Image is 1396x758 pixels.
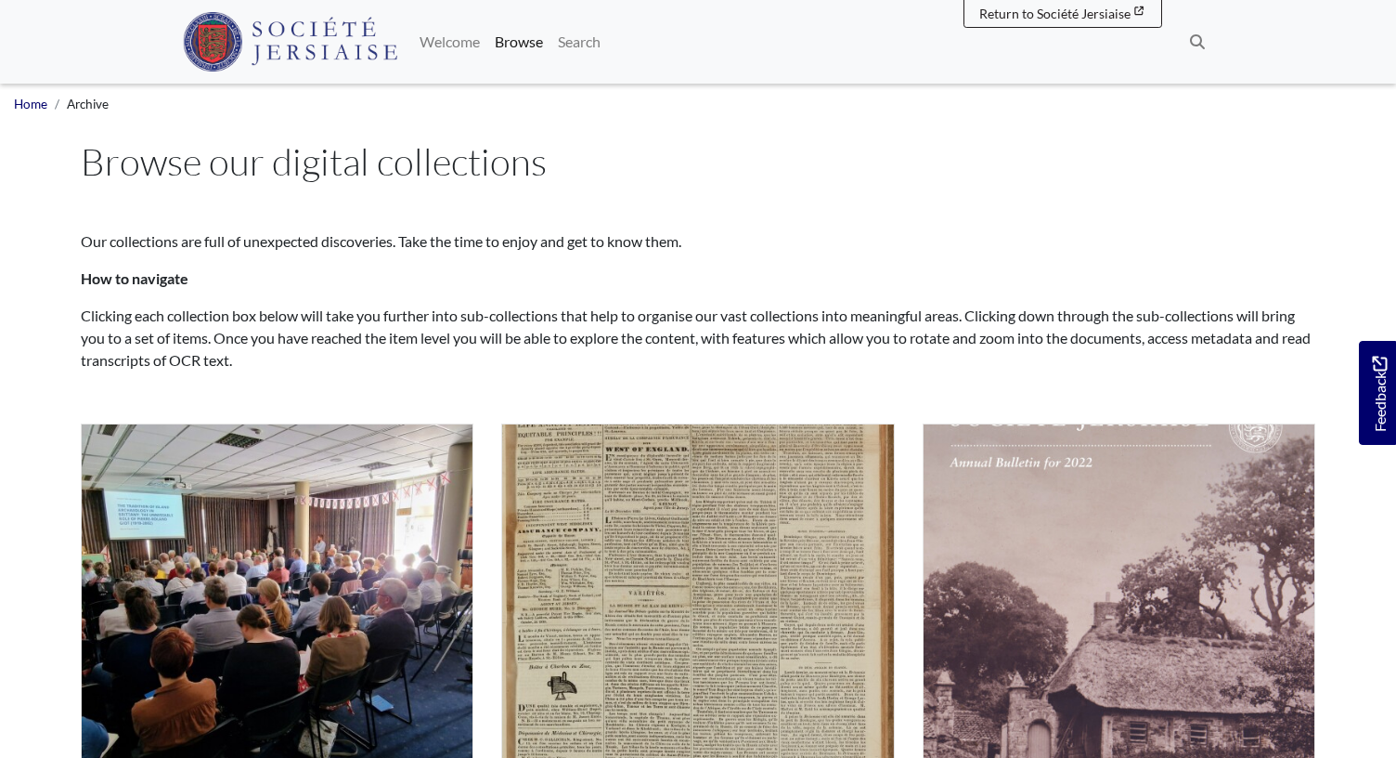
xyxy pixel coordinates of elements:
a: Société Jersiaise logo [183,7,397,76]
a: Search [550,23,608,60]
span: Return to Société Jersiaise [979,6,1131,21]
h1: Browse our digital collections [81,139,1315,184]
a: Welcome [412,23,487,60]
a: Home [14,97,47,111]
p: Our collections are full of unexpected discoveries. Take the time to enjoy and get to know them. [81,230,1315,253]
span: Archive [67,97,109,111]
span: Feedback [1368,357,1390,432]
a: Browse [487,23,550,60]
p: Clicking each collection box below will take you further into sub-collections that help to organi... [81,305,1315,372]
strong: How to navigate [81,269,188,287]
a: Would you like to provide feedback? [1359,341,1396,445]
img: Société Jersiaise [183,12,397,72]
